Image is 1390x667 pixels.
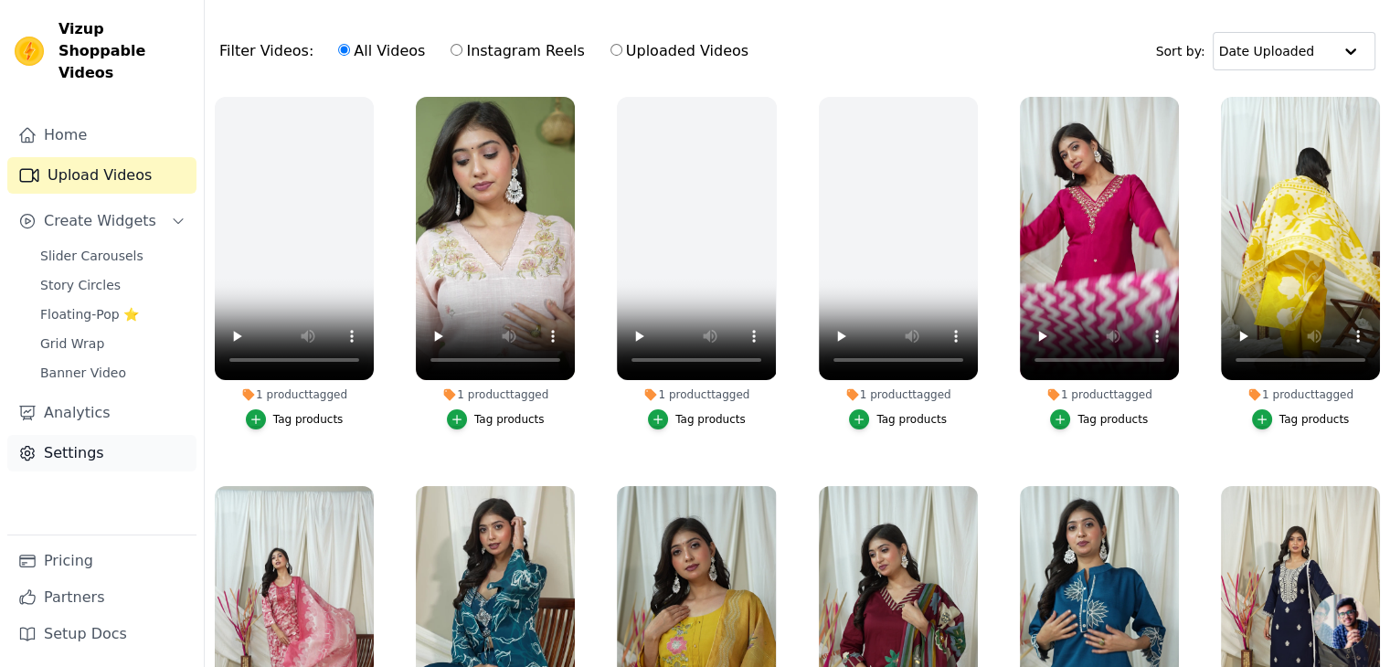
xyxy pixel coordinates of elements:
[1313,594,1368,649] a: Open chat
[29,331,196,356] a: Grid Wrap
[474,412,545,427] div: Tag products
[29,272,196,298] a: Story Circles
[7,157,196,194] a: Upload Videos
[819,387,978,402] div: 1 product tagged
[273,412,344,427] div: Tag products
[40,276,121,294] span: Story Circles
[7,395,196,431] a: Analytics
[610,39,749,63] label: Uploaded Videos
[7,543,196,579] a: Pricing
[675,412,746,427] div: Tag products
[29,302,196,327] a: Floating-Pop ⭐
[1020,387,1179,402] div: 1 product tagged
[610,44,622,56] input: Uploaded Videos
[1050,409,1148,429] button: Tag products
[215,387,374,402] div: 1 product tagged
[648,409,746,429] button: Tag products
[29,360,196,386] a: Banner Video
[1279,412,1350,427] div: Tag products
[40,364,126,382] span: Banner Video
[876,412,947,427] div: Tag products
[1221,387,1380,402] div: 1 product tagged
[40,247,143,265] span: Slider Carousels
[849,409,947,429] button: Tag products
[40,334,104,353] span: Grid Wrap
[450,39,585,63] label: Instagram Reels
[337,39,426,63] label: All Videos
[1252,409,1350,429] button: Tag products
[451,44,462,56] input: Instagram Reels
[40,305,139,323] span: Floating-Pop ⭐
[219,30,759,72] div: Filter Videos:
[246,409,344,429] button: Tag products
[7,579,196,616] a: Partners
[58,18,189,84] span: Vizup Shoppable Videos
[7,203,196,239] button: Create Widgets
[338,44,350,56] input: All Videos
[416,387,575,402] div: 1 product tagged
[44,210,156,232] span: Create Widgets
[7,435,196,471] a: Settings
[1077,412,1148,427] div: Tag products
[447,409,545,429] button: Tag products
[617,387,776,402] div: 1 product tagged
[1156,32,1376,70] div: Sort by:
[29,243,196,269] a: Slider Carousels
[7,616,196,652] a: Setup Docs
[15,37,44,66] img: Vizup
[7,117,196,154] a: Home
